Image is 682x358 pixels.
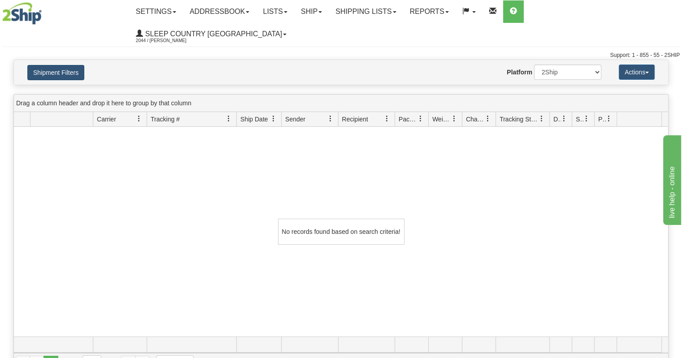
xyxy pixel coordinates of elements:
[432,115,451,124] span: Weight
[403,0,456,23] a: Reports
[285,115,305,124] span: Sender
[14,95,668,112] div: grid grouping header
[221,111,236,126] a: Tracking # filter column settings
[379,111,395,126] a: Recipient filter column settings
[329,0,403,23] a: Shipping lists
[576,115,583,124] span: Shipment Issues
[534,111,549,126] a: Tracking Status filter column settings
[342,115,368,124] span: Recipient
[2,2,42,25] img: logo2044.jpg
[553,115,561,124] span: Delivery Status
[266,111,281,126] a: Ship Date filter column settings
[661,133,681,224] iframe: chat widget
[601,111,617,126] a: Pickup Status filter column settings
[131,111,147,126] a: Carrier filter column settings
[399,115,417,124] span: Packages
[143,30,282,38] span: Sleep Country [GEOGRAPHIC_DATA]
[466,115,485,124] span: Charge
[598,115,606,124] span: Pickup Status
[240,115,268,124] span: Ship Date
[507,68,532,77] label: Platform
[183,0,256,23] a: Addressbook
[294,0,329,23] a: Ship
[27,65,84,80] button: Shipment Filters
[323,111,338,126] a: Sender filter column settings
[619,65,655,80] button: Actions
[500,115,539,124] span: Tracking Status
[278,219,404,245] div: No records found based on search criteria!
[256,0,294,23] a: Lists
[151,115,180,124] span: Tracking #
[480,111,495,126] a: Charge filter column settings
[2,52,680,59] div: Support: 1 - 855 - 55 - 2SHIP
[413,111,428,126] a: Packages filter column settings
[136,36,203,45] span: 2044 / [PERSON_NAME]
[447,111,462,126] a: Weight filter column settings
[97,115,116,124] span: Carrier
[129,23,293,45] a: Sleep Country [GEOGRAPHIC_DATA] 2044 / [PERSON_NAME]
[7,5,83,16] div: live help - online
[129,0,183,23] a: Settings
[579,111,594,126] a: Shipment Issues filter column settings
[556,111,572,126] a: Delivery Status filter column settings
